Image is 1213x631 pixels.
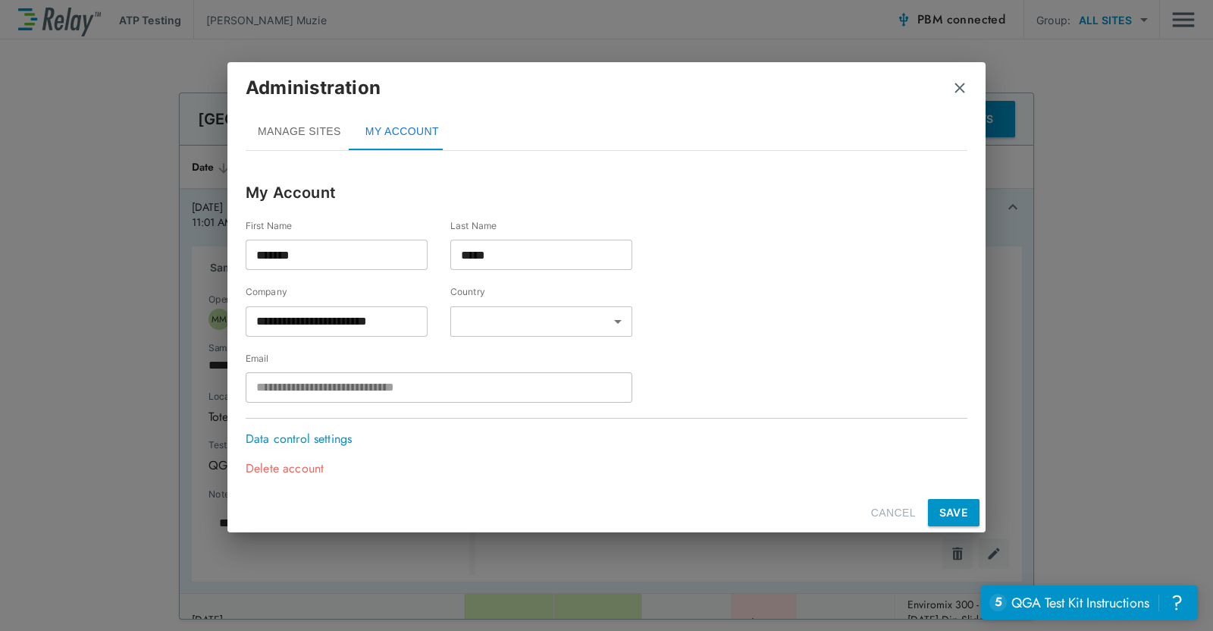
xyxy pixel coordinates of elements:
p: Administration [246,74,381,102]
iframe: Resource center [981,585,1198,620]
button: CANCEL [865,499,922,527]
label: First Name [246,219,450,232]
p: Data control settings [246,430,359,448]
button: SAVE [928,499,979,526]
button: MANAGE SITES [246,114,353,150]
label: Last Name [450,219,632,232]
label: Email [246,352,655,365]
label: Company [246,285,450,298]
p: Delete account [246,460,344,478]
p: My Account [246,181,967,204]
button: MY ACCOUNT [353,114,451,150]
img: Close [952,80,967,96]
label: Country [450,285,655,298]
button: close [952,80,967,96]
